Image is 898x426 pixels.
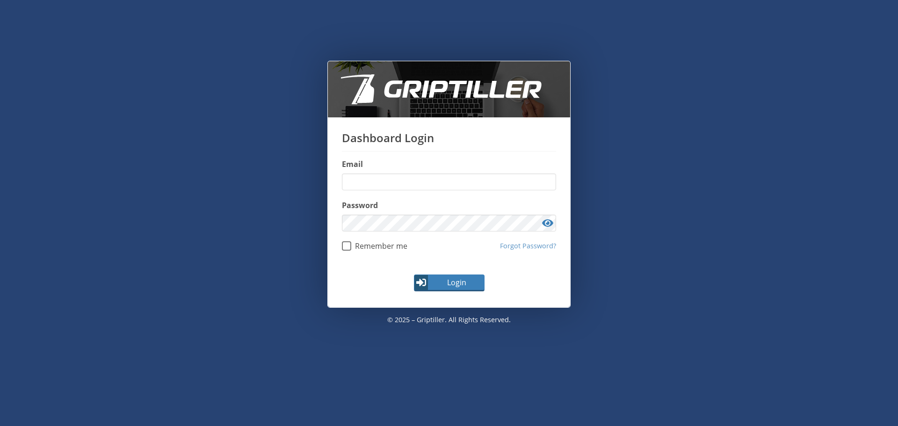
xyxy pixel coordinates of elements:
[414,274,485,291] button: Login
[500,241,556,251] a: Forgot Password?
[351,241,407,251] span: Remember me
[342,131,556,152] h1: Dashboard Login
[429,277,484,288] span: Login
[327,308,571,332] p: © 2025 – Griptiller. All rights reserved.
[342,159,556,170] label: Email
[342,200,556,211] label: Password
